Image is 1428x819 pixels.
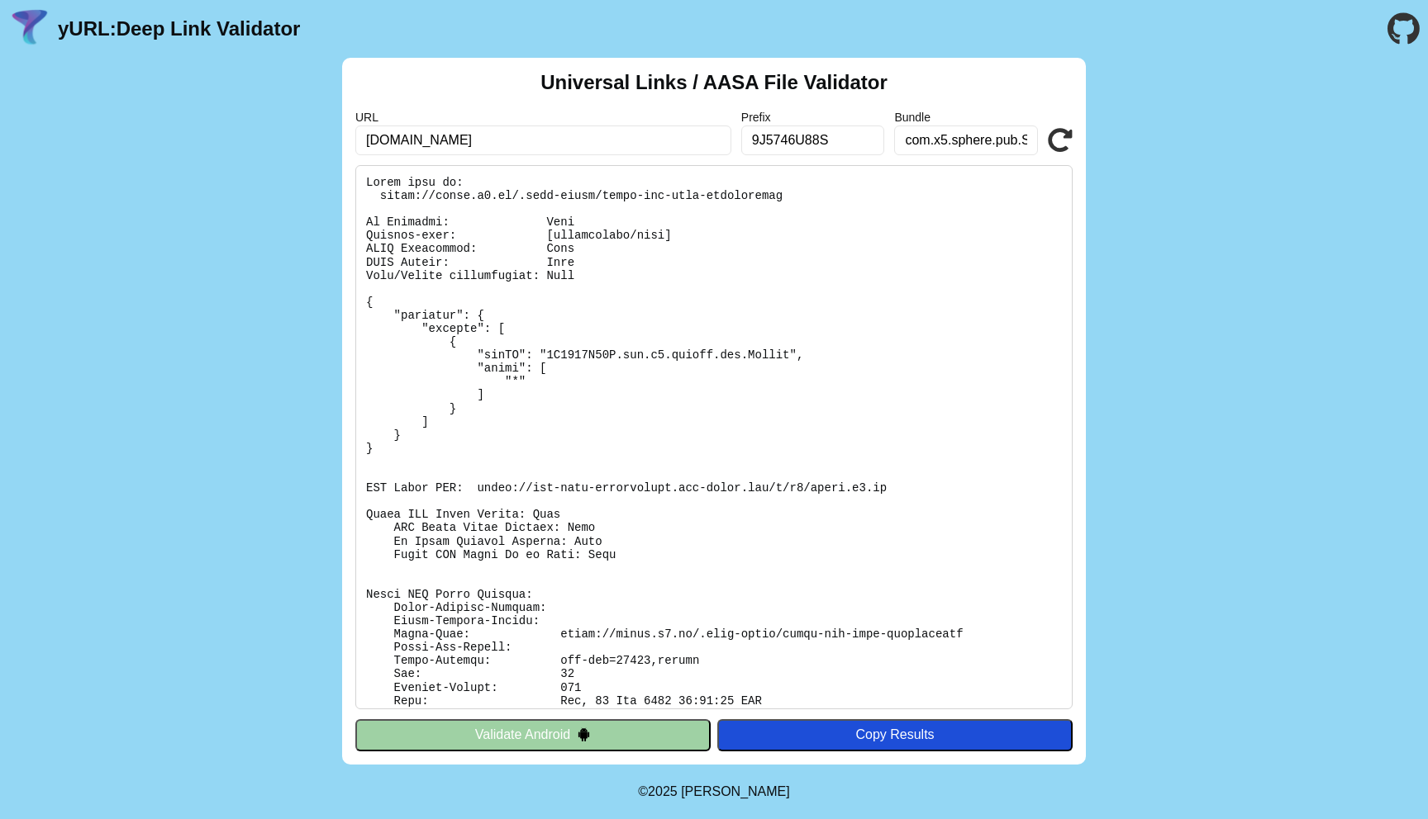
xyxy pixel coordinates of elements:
[894,125,1038,155] input: Optional
[355,165,1073,709] pre: Lorem ipsu do: sitam://conse.a0.el/.sedd-eiusm/tempo-inc-utla-etdoloremag Al Enimadmi: Veni Quisn...
[355,111,731,124] label: URL
[741,111,885,124] label: Prefix
[681,784,790,798] a: Michael Ibragimchayev's Personal Site
[717,719,1073,750] button: Copy Results
[648,784,678,798] span: 2025
[741,125,885,155] input: Optional
[355,719,711,750] button: Validate Android
[577,727,591,741] img: droidIcon.svg
[726,727,1064,742] div: Copy Results
[355,125,731,155] input: Required
[58,17,300,40] a: yURL:Deep Link Validator
[638,765,789,819] footer: ©
[8,7,51,50] img: yURL Logo
[894,111,1038,124] label: Bundle
[540,71,888,94] h2: Universal Links / AASA File Validator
